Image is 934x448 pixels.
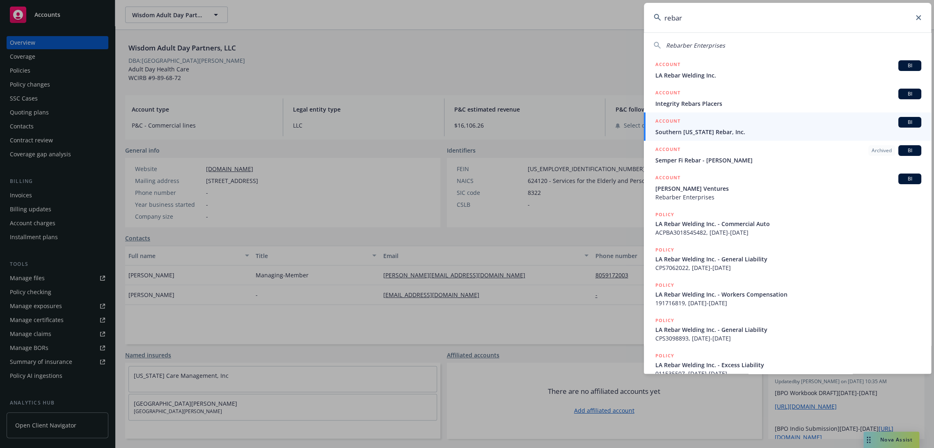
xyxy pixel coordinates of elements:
[655,219,921,228] span: LA Rebar Welding Inc. - Commercial Auto
[655,334,921,343] span: CPS3098893, [DATE]-[DATE]
[655,210,674,219] h5: POLICY
[655,71,921,80] span: LA Rebar Welding Inc.
[644,206,931,241] a: POLICYLA Rebar Welding Inc. - Commercial AutoACPBA3018545482, [DATE]-[DATE]
[655,193,921,201] span: Rebarber Enterprises
[655,156,921,165] span: Semper Fi Rebar - [PERSON_NAME]
[902,147,918,154] span: BI
[655,299,921,307] span: 191716819, [DATE]-[DATE]
[655,174,680,183] h5: ACCOUNT
[872,147,892,154] span: Archived
[655,128,921,136] span: Southern [US_STATE] Rebar, Inc.
[655,117,680,127] h5: ACCOUNT
[655,184,921,193] span: [PERSON_NAME] Ventures
[644,84,931,112] a: ACCOUNTBIIntegrity Rebars Placers
[666,41,725,49] span: Rebarber Enterprises
[644,241,931,277] a: POLICYLA Rebar Welding Inc. - General LiabilityCPS7062022, [DATE]-[DATE]
[902,62,918,69] span: BI
[655,352,674,360] h5: POLICY
[655,60,680,70] h5: ACCOUNT
[644,3,931,32] input: Search...
[655,255,921,263] span: LA Rebar Welding Inc. - General Liability
[655,316,674,325] h5: POLICY
[644,277,931,312] a: POLICYLA Rebar Welding Inc. - Workers Compensation191716819, [DATE]-[DATE]
[644,56,931,84] a: ACCOUNTBILA Rebar Welding Inc.
[644,169,931,206] a: ACCOUNTBI[PERSON_NAME] VenturesRebarber Enterprises
[655,145,680,155] h5: ACCOUNT
[655,281,674,289] h5: POLICY
[644,347,931,382] a: POLICYLA Rebar Welding Inc. - Excess Liability011535507, [DATE]-[DATE]
[655,228,921,237] span: ACPBA3018545482, [DATE]-[DATE]
[655,89,680,98] h5: ACCOUNT
[644,141,931,169] a: ACCOUNTArchivedBISemper Fi Rebar - [PERSON_NAME]
[655,325,921,334] span: LA Rebar Welding Inc. - General Liability
[655,263,921,272] span: CPS7062022, [DATE]-[DATE]
[644,112,931,141] a: ACCOUNTBISouthern [US_STATE] Rebar, Inc.
[655,361,921,369] span: LA Rebar Welding Inc. - Excess Liability
[655,369,921,378] span: 011535507, [DATE]-[DATE]
[902,119,918,126] span: BI
[655,99,921,108] span: Integrity Rebars Placers
[644,312,931,347] a: POLICYLA Rebar Welding Inc. - General LiabilityCPS3098893, [DATE]-[DATE]
[655,246,674,254] h5: POLICY
[655,290,921,299] span: LA Rebar Welding Inc. - Workers Compensation
[902,175,918,183] span: BI
[902,90,918,98] span: BI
